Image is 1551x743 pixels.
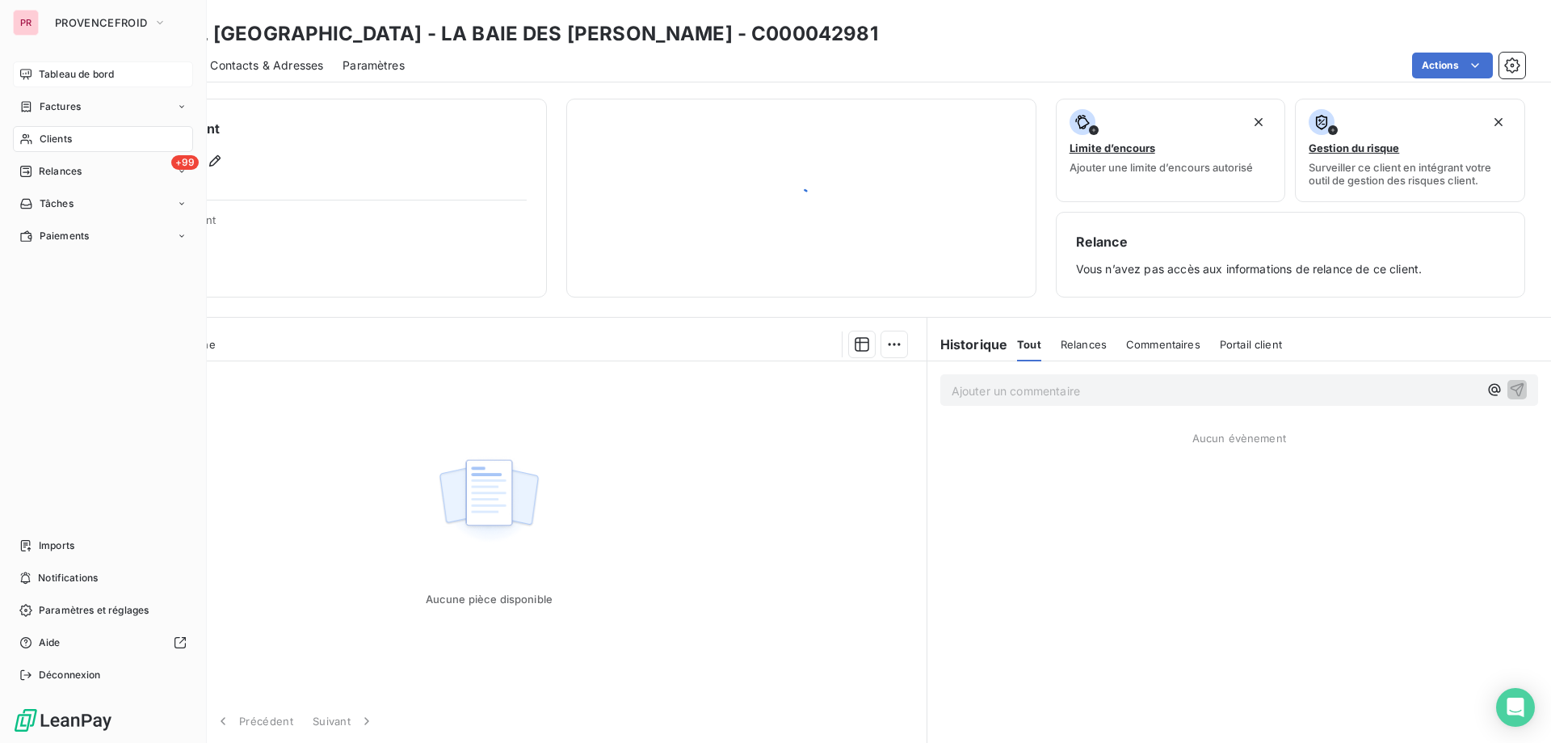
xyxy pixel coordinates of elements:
[1056,99,1286,202] button: Limite d’encoursAjouter une limite d’encours autorisé
[55,16,147,29] span: PROVENCEFROID
[171,155,199,170] span: +99
[39,67,114,82] span: Tableau de bord
[142,19,878,49] h3: HOTEL [GEOGRAPHIC_DATA] - LA BAIE DES [PERSON_NAME] - C000042981
[437,450,540,551] img: Empty state
[927,335,1008,354] h6: Historique
[98,119,527,138] h6: Informations client
[1126,338,1200,351] span: Commentaires
[1076,232,1505,277] div: Vous n’avez pas accès aux informations de relance de ce client.
[40,132,72,146] span: Clients
[1496,688,1535,727] div: Open Intercom Messenger
[39,635,61,650] span: Aide
[39,164,82,179] span: Relances
[1220,338,1282,351] span: Portail client
[40,229,89,243] span: Paiements
[343,57,405,74] span: Paramètres
[1309,161,1511,187] span: Surveiller ce client en intégrant votre outil de gestion des risques client.
[13,630,193,656] a: Aide
[1295,99,1525,202] button: Gestion du risqueSurveiller ce client en intégrant votre outil de gestion des risques client.
[40,99,81,114] span: Factures
[1309,141,1399,154] span: Gestion du risque
[1017,338,1041,351] span: Tout
[1192,432,1286,445] span: Aucun évènement
[39,603,149,618] span: Paramètres et réglages
[205,704,303,738] button: Précédent
[1061,338,1107,351] span: Relances
[1070,141,1155,154] span: Limite d’encours
[1076,232,1505,251] h6: Relance
[303,704,385,738] button: Suivant
[38,571,98,585] span: Notifications
[13,10,39,36] div: PR
[39,668,101,682] span: Déconnexion
[130,213,527,236] span: Propriétés Client
[210,57,323,74] span: Contacts & Adresses
[13,707,113,733] img: Logo LeanPay
[40,196,74,211] span: Tâches
[426,593,553,606] span: Aucune pièce disponible
[39,538,74,553] span: Imports
[1070,161,1253,174] span: Ajouter une limite d’encours autorisé
[1412,53,1493,78] button: Actions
